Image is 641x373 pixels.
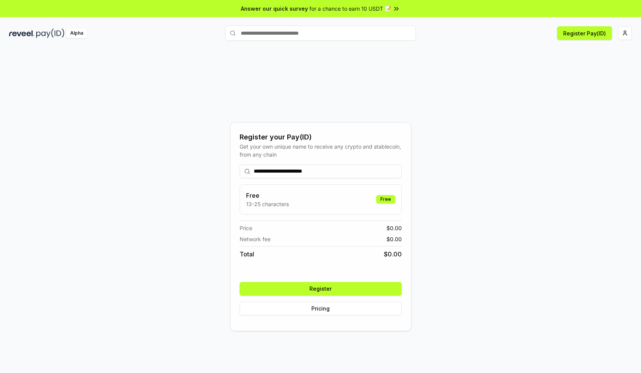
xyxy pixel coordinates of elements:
span: $ 0.00 [384,250,402,259]
button: Register [240,282,402,296]
span: for a chance to earn 10 USDT 📝 [309,5,391,13]
span: Answer our quick survey [241,5,308,13]
span: Price [240,224,252,232]
div: Get your own unique name to receive any crypto and stablecoin, from any chain [240,142,402,158]
button: Register Pay(ID) [557,26,612,40]
div: Free [376,195,395,203]
button: Pricing [240,302,402,315]
div: Alpha [66,29,87,38]
div: Register your Pay(ID) [240,132,402,142]
span: Network fee [240,235,271,243]
img: reveel_dark [9,29,35,38]
span: $ 0.00 [387,224,402,232]
p: 13-25 characters [246,200,289,208]
span: $ 0.00 [387,235,402,243]
img: pay_id [36,29,64,38]
span: Total [240,250,254,259]
h3: Free [246,191,289,200]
